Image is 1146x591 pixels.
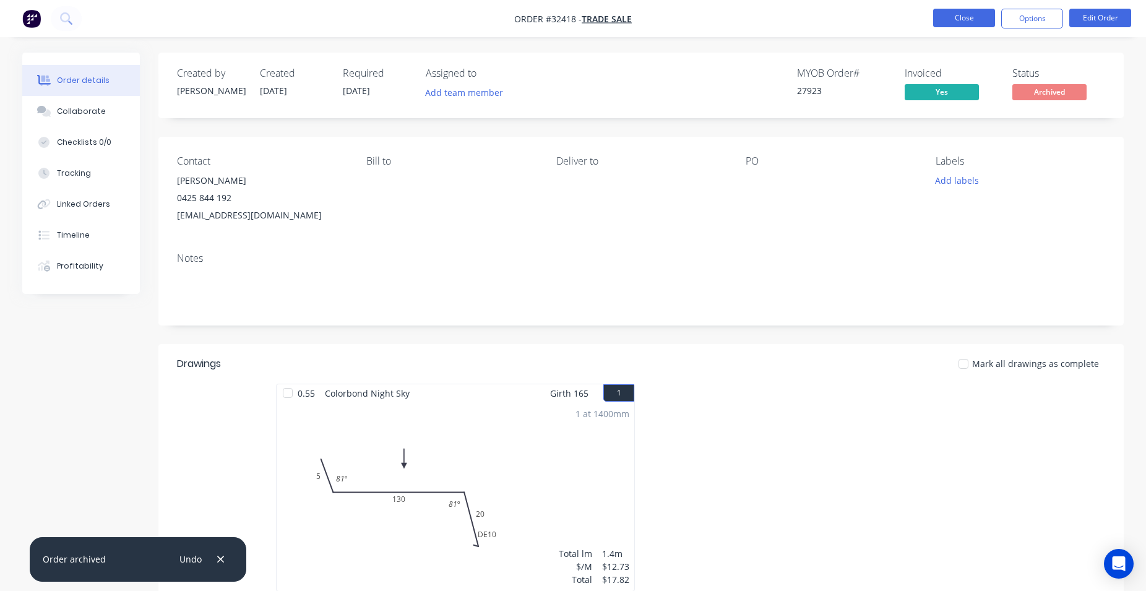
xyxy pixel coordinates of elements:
div: [PERSON_NAME] [177,84,245,97]
button: Add labels [928,172,985,189]
div: Total lm [559,547,592,560]
div: 27923 [797,84,890,97]
div: Timeline [57,230,90,241]
span: 0.55 [293,384,320,402]
button: 1 [603,384,634,402]
button: Tracking [22,158,140,189]
button: Close [933,9,995,27]
div: 1.4m [602,547,629,560]
div: PO [746,155,915,167]
img: Factory [22,9,41,28]
span: [DATE] [343,85,370,97]
div: Invoiced [905,67,997,79]
div: Drawings [177,356,221,371]
div: $/M [559,560,592,573]
div: Linked Orders [57,199,110,210]
div: [PERSON_NAME] [177,172,347,189]
button: Options [1001,9,1063,28]
div: Profitability [57,261,103,272]
div: Labels [936,155,1105,167]
div: Assigned to [426,67,549,79]
div: Contact [177,155,347,167]
div: Order archived [43,553,106,566]
div: $17.82 [602,573,629,586]
button: Collaborate [22,96,140,127]
button: Linked Orders [22,189,140,220]
span: Yes [905,84,979,100]
div: Collaborate [57,106,106,117]
button: Profitability [22,251,140,282]
div: [EMAIL_ADDRESS][DOMAIN_NAME] [177,207,347,224]
button: Order details [22,65,140,96]
button: Timeline [22,220,140,251]
button: Add team member [419,84,510,101]
button: Add team member [426,84,510,101]
span: Order #32418 - [514,13,582,25]
div: $12.73 [602,560,629,573]
span: Girth 165 [550,384,588,402]
div: Created by [177,67,245,79]
div: 05130DE102081º81º1 at 1400mmTotal lm$/MTotal1.4m$12.73$17.82 [277,402,634,591]
div: Deliver to [556,155,726,167]
span: [DATE] [260,85,287,97]
div: Bill to [366,155,536,167]
div: 0425 844 192 [177,189,347,207]
div: Open Intercom Messenger [1104,549,1134,579]
span: Mark all drawings as complete [972,357,1099,370]
div: [PERSON_NAME]0425 844 192[EMAIL_ADDRESS][DOMAIN_NAME] [177,172,347,224]
button: Edit Order [1069,9,1131,27]
span: Archived [1012,84,1087,100]
span: Colorbond Night Sky [320,384,415,402]
div: Notes [177,252,1105,264]
a: TRADE SALE [582,13,632,25]
div: Order details [57,75,110,86]
div: Tracking [57,168,91,179]
div: Total [559,573,592,586]
div: MYOB Order # [797,67,890,79]
div: Created [260,67,328,79]
div: Checklists 0/0 [57,137,111,148]
div: Status [1012,67,1105,79]
button: Checklists 0/0 [22,127,140,158]
button: Undo [173,551,208,567]
div: Required [343,67,411,79]
div: 1 at 1400mm [575,407,629,420]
